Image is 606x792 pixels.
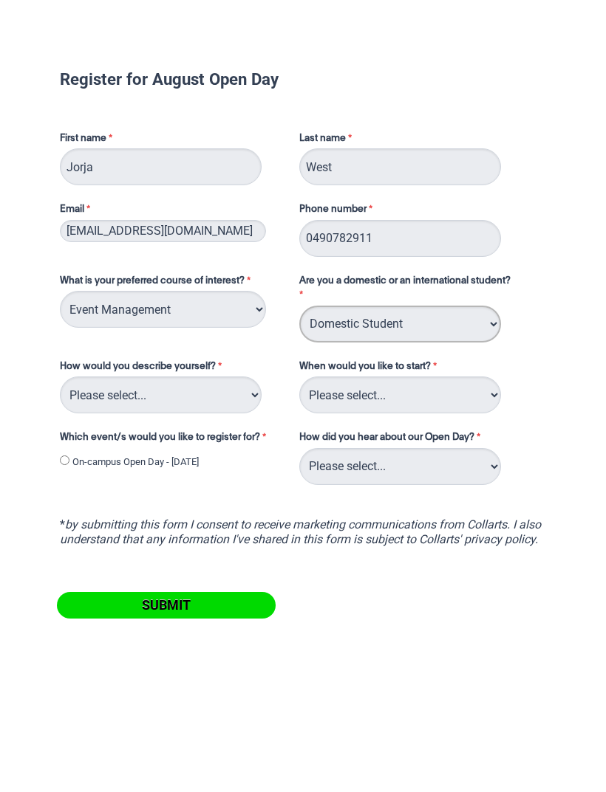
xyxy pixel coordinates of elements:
[72,455,199,469] label: On-campus Open Day - [DATE]
[60,376,262,413] select: How would you describe yourself?
[60,517,541,546] i: by submitting this form I consent to receive marketing communications from Collarts. I also under...
[60,291,266,328] select: What is your preferred course of interest?
[60,148,262,185] input: First name
[299,276,511,286] span: Are you a domestic or an international student?
[299,430,484,448] label: How did you hear about our Open Day?
[299,202,376,220] label: Phone number
[60,202,285,220] label: Email
[60,274,285,292] label: What is your preferred course of interest?
[299,148,501,185] input: Last name
[299,220,501,257] input: Phone number
[299,359,534,377] label: When would you like to start?
[299,306,501,342] select: Are you a domestic or an international student?
[57,592,276,619] input: Submit
[60,131,285,149] label: First name
[299,448,501,485] select: How did you hear about our Open Day?
[299,131,355,149] label: Last name
[60,72,546,86] h1: Register for August Open Day
[60,220,266,242] input: Email
[60,430,285,448] label: Which event/s would you like to register for?
[299,376,501,413] select: When would you like to start?
[60,359,285,377] label: How would you describe yourself?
